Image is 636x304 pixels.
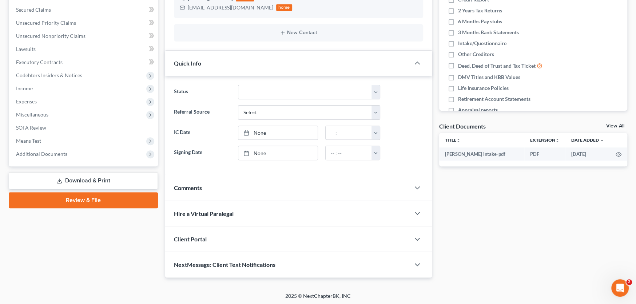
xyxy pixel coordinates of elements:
[10,121,158,134] a: SOFA Review
[530,137,560,143] a: Extensionunfold_more
[188,4,273,11] div: [EMAIL_ADDRESS][DOMAIN_NAME]
[238,126,318,140] a: None
[170,85,234,99] label: Status
[170,146,234,160] label: Signing Date
[16,151,67,157] span: Additional Documents
[174,236,207,242] span: Client Portal
[458,106,498,114] span: Appraisal reports
[16,98,37,104] span: Expenses
[16,46,36,52] span: Lawsuits
[458,29,519,36] span: 3 Months Bank Statements
[606,123,624,129] a: View All
[10,29,158,43] a: Unsecured Nonpriority Claims
[10,43,158,56] a: Lawsuits
[439,122,486,130] div: Client Documents
[571,137,604,143] a: Date Added expand_more
[600,138,604,143] i: expand_more
[456,138,461,143] i: unfold_more
[524,147,565,161] td: PDF
[326,146,372,160] input: -- : --
[458,7,502,14] span: 2 Years Tax Returns
[10,16,158,29] a: Unsecured Priority Claims
[458,40,506,47] span: Intake/Questionnaire
[458,51,494,58] span: Other Creditors
[10,3,158,16] a: Secured Claims
[174,210,234,217] span: Hire a Virtual Paralegal
[276,4,292,11] div: home
[16,85,33,91] span: Income
[9,172,158,189] a: Download & Print
[458,18,502,25] span: 6 Months Pay stubs
[16,138,41,144] span: Means Test
[174,184,202,191] span: Comments
[170,126,234,140] label: IC Date
[16,20,76,26] span: Unsecured Priority Claims
[565,147,610,161] td: [DATE]
[626,279,632,285] span: 2
[174,261,275,268] span: NextMessage: Client Text Notifications
[326,126,372,140] input: -- : --
[458,74,520,81] span: DMV Titles and KBB Values
[611,279,629,297] iframe: Intercom live chat
[445,137,461,143] a: Titleunfold_more
[458,84,509,92] span: Life Insurance Policies
[16,125,46,131] span: SOFA Review
[555,138,560,143] i: unfold_more
[10,56,158,69] a: Executory Contracts
[180,30,417,36] button: New Contact
[174,60,201,67] span: Quick Info
[16,7,51,13] span: Secured Claims
[16,59,63,65] span: Executory Contracts
[16,33,86,39] span: Unsecured Nonpriority Claims
[458,95,530,103] span: Retirement Account Statements
[170,105,234,120] label: Referral Source
[458,62,536,70] span: Deed, Deed of Trust and Tax Ticket
[16,111,48,118] span: Miscellaneous
[238,146,318,160] a: None
[9,192,158,208] a: Review & File
[16,72,82,78] span: Codebtors Insiders & Notices
[439,147,525,161] td: [PERSON_NAME] intake-pdf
